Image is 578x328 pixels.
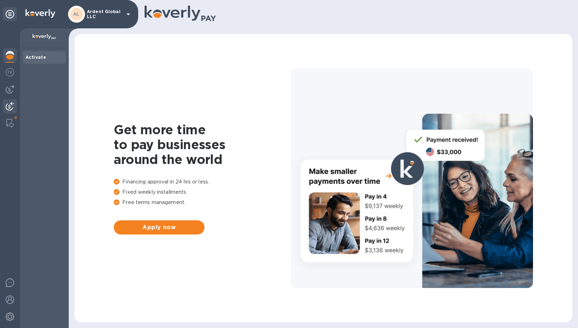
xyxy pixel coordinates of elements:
p: Ardent Global LLC [87,9,122,19]
img: Foreign exchange [6,68,14,77]
p: Financing approval in 24 hrs or less. [114,178,291,186]
b: AL [73,11,80,17]
span: Apply now [119,223,199,232]
h1: Get more time to pay businesses around the world [114,122,291,167]
p: Fixed weekly installments. [114,188,291,196]
button: Apply now [114,220,204,234]
div: Unpin categories [3,7,17,21]
p: Free terms management. [114,199,291,206]
img: Logo [26,9,55,18]
b: Activate [26,55,46,60]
